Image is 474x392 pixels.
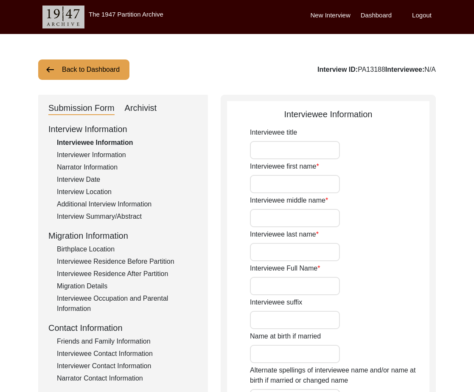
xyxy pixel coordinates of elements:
div: Interviewee Information [57,138,198,148]
div: Submission Form [48,102,115,115]
label: Alternate spellings of interviewee name and/or name at birth if married or changed name [250,365,429,386]
b: Interview ID: [317,66,358,73]
div: Interview Date [57,175,198,185]
label: Dashboard [361,11,392,20]
div: Narrator Contact Information [57,373,198,384]
label: Interviewee last name [250,229,319,240]
label: The 1947 Partition Archive [89,11,163,18]
div: Additional Interview Information [57,199,198,209]
div: Contact Information [48,321,198,334]
div: Interview Summary/Abstract [57,212,198,222]
label: New Interview [311,11,351,20]
div: Interview Information [48,123,198,135]
div: Birthplace Location [57,244,198,254]
label: Logout [412,11,432,20]
div: PA13188 N/A [317,65,436,75]
div: Interviewee Contact Information [57,349,198,359]
label: Name at birth if married [250,331,321,341]
label: Interviewee middle name [250,195,328,206]
img: header-logo.png [42,6,84,28]
div: Interviewee Occupation and Parental Information [57,293,198,314]
div: Interviewer Contact Information [57,361,198,371]
div: Narrator Information [57,162,198,172]
div: Interview Location [57,187,198,197]
div: Migration Details [57,281,198,291]
div: Interviewee Residence Before Partition [57,257,198,267]
label: Interviewee Full Name [250,263,320,274]
div: Interviewee Information [227,108,429,121]
img: arrow-left.png [45,65,55,75]
div: Interviewee Residence After Partition [57,269,198,279]
div: Archivist [125,102,157,115]
label: Interviewee title [250,127,297,138]
div: Friends and Family Information [57,336,198,347]
label: Interviewee first name [250,161,319,172]
div: Migration Information [48,229,198,242]
div: Interviewer Information [57,150,198,160]
label: Interviewee suffix [250,297,302,307]
b: Interviewee: [385,66,424,73]
button: Back to Dashboard [38,59,129,80]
